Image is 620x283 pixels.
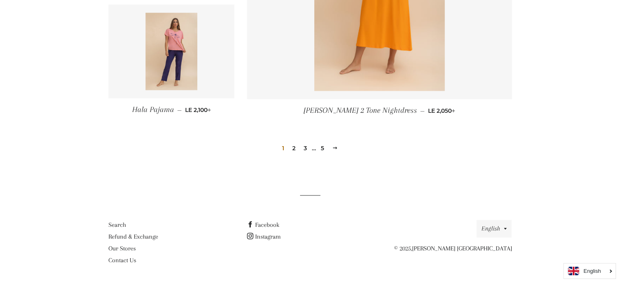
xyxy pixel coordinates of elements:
[247,99,512,122] a: [PERSON_NAME] 2 Tone Nightdress — LE 2,050
[304,106,417,115] span: [PERSON_NAME] 2 Tone Nightdress
[132,105,174,114] span: Hala Pajama
[177,106,181,114] span: —
[108,221,126,228] a: Search
[185,106,211,114] span: LE 2,100
[568,267,611,275] a: English
[279,142,287,154] span: 1
[318,142,327,154] a: 5
[108,245,136,252] a: Our Stores
[385,244,512,254] p: © 2025,
[247,233,280,240] a: Instagram
[289,142,299,154] a: 2
[108,257,136,264] a: Contact Us
[583,268,601,274] i: English
[247,221,279,228] a: Facebook
[300,142,310,154] a: 3
[412,245,512,252] a: [PERSON_NAME] [GEOGRAPHIC_DATA]
[108,98,235,121] a: Hala Pajama — LE 2,100
[312,145,316,151] span: …
[428,107,455,114] span: LE 2,050
[477,220,512,237] button: English
[420,107,425,114] span: —
[108,233,158,240] a: Refund & Exchange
